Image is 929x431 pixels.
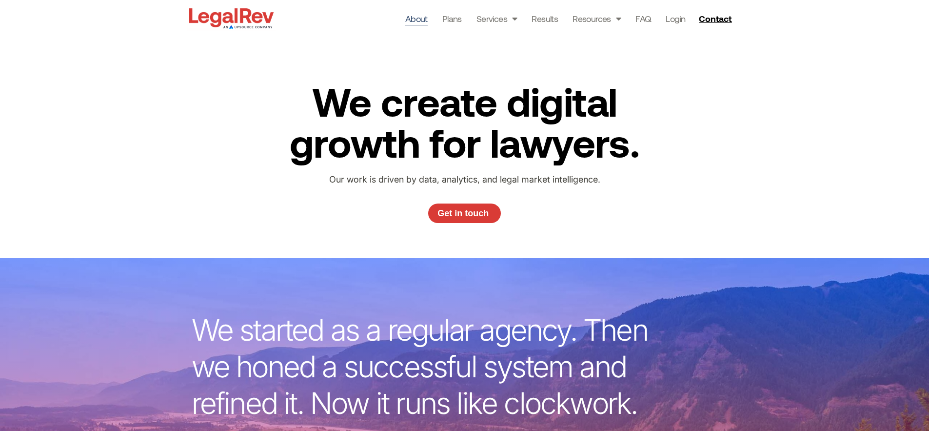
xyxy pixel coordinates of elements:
a: Contact [695,11,738,26]
a: Login [666,12,685,25]
p: Our work is driven by data, analytics, and legal market intelligence. [303,172,626,187]
a: Plans [442,12,462,25]
span: Get in touch [437,209,489,218]
h2: We create digital growth for lawyers. [270,81,659,163]
a: Resources [573,12,621,25]
p: We started as a regular agency. Then we honed a successful system and refined it. Now it runs lik... [192,312,665,422]
a: Get in touch [428,204,501,223]
a: About [405,12,428,25]
a: Results [532,12,558,25]
span: Contact [699,14,731,23]
a: Services [476,12,517,25]
a: FAQ [635,12,651,25]
nav: Menu [405,12,686,25]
